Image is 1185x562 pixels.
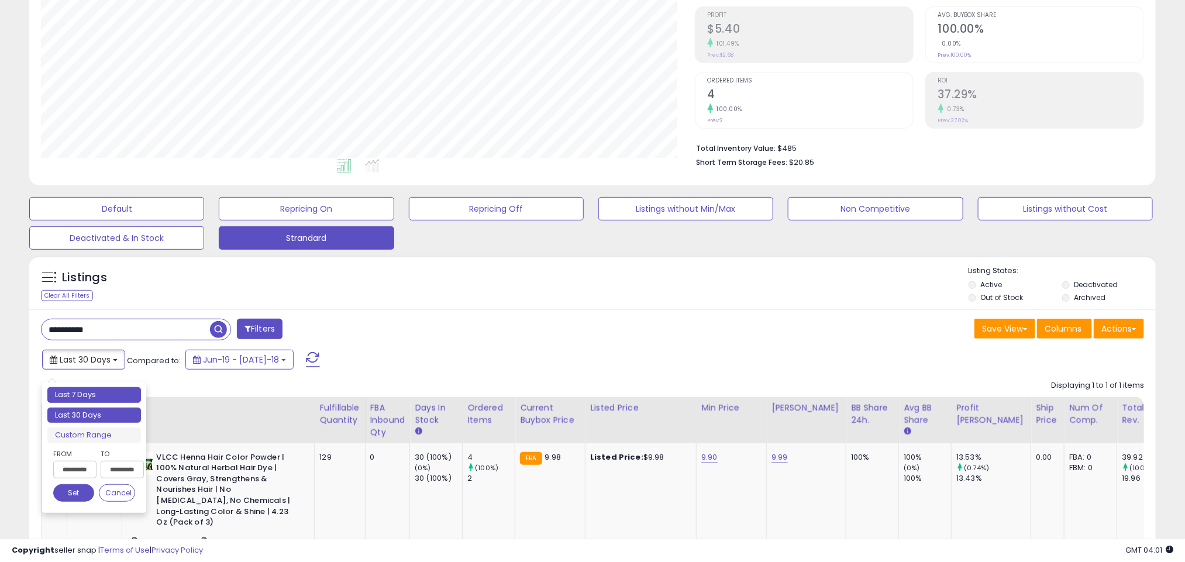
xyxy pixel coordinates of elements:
button: Repricing Off [409,197,584,220]
small: FBA [520,452,542,465]
span: | SKU: vc74 [198,537,237,547]
span: Ordered Items [708,78,913,84]
div: 2 [467,473,515,484]
h2: 100.00% [938,22,1143,38]
small: Avg BB Share. [904,426,911,437]
button: Set [53,484,94,502]
button: Repricing On [219,197,394,220]
small: (0.74%) [964,463,989,473]
small: 0.00% [938,39,962,48]
small: Prev: 100.00% [938,51,972,58]
span: Jun-19 - [DATE]-18 [203,354,279,366]
span: Compared to: [127,355,181,366]
small: Days In Stock. [415,426,422,437]
li: Last 7 Days [47,387,141,403]
b: Short Term Storage Fees: [697,157,788,167]
div: 30 (100%) [415,473,462,484]
small: Prev: 37.02% [938,117,969,124]
small: 100.00% [713,105,743,113]
h2: 4 [708,88,913,104]
b: VLCC Henna Hair Color Powder | 100% Natural Herbal Hair Dye | Covers Gray, Strengthens & Nourishe... [156,452,298,531]
div: Current Buybox Price [520,402,580,426]
li: Custom Range [47,427,141,443]
div: 4 [467,452,515,463]
div: 19.96 [1122,473,1169,484]
div: Title [127,402,309,414]
button: Jun-19 - [DATE]-18 [185,350,294,370]
div: Ship Price [1036,402,1059,426]
h5: Listings [62,270,107,286]
button: Columns [1037,319,1092,339]
button: Actions [1094,319,1144,339]
h2: $5.40 [708,22,913,38]
div: FBA: 0 [1069,452,1108,463]
div: Ordered Items [467,402,510,426]
button: Save View [974,319,1035,339]
span: ROI [938,78,1143,84]
div: Total Rev. [1122,402,1165,426]
small: (0%) [904,463,920,473]
div: Avg BB Share [904,402,946,426]
div: 100% [904,473,951,484]
small: (0%) [415,463,431,473]
label: Archived [1074,292,1106,302]
button: Non Competitive [788,197,963,220]
div: 129 [319,452,356,463]
span: Avg. Buybox Share [938,12,1143,19]
div: seller snap | | [12,545,203,556]
span: 9.98 [545,451,562,463]
div: [PERSON_NAME] [771,402,841,414]
span: $20.85 [790,157,815,168]
div: Listed Price [590,402,691,414]
button: Strandard [219,226,394,250]
small: Prev: 2 [708,117,724,124]
div: BB Share 24h. [851,402,894,426]
div: 0.00 [1036,452,1055,463]
label: From [53,448,94,460]
p: Listing States: [969,266,1156,277]
button: Last 30 Days [42,350,125,370]
div: 30 (100%) [415,452,462,463]
div: Profit [PERSON_NAME] [956,402,1026,426]
b: Listed Price: [590,451,643,463]
small: (100%) [1130,463,1153,473]
div: 13.43% [956,473,1031,484]
a: Terms of Use [100,544,150,556]
div: 100% [851,452,890,463]
div: Clear All Filters [41,290,93,301]
div: 100% [904,452,951,463]
label: To [101,448,135,460]
button: Filters [237,319,283,339]
small: 0.73% [943,105,965,113]
li: Last 30 Days [47,408,141,423]
div: Days In Stock [415,402,457,426]
div: $9.98 [590,452,687,463]
div: Min Price [701,402,762,414]
strong: Copyright [12,544,54,556]
a: B08KF2Y9DX [154,537,196,547]
b: Total Inventory Value: [697,143,776,153]
div: FBM: 0 [1069,463,1108,473]
div: Displaying 1 to 1 of 1 items [1051,380,1144,391]
li: $485 [697,140,1135,154]
span: Last 30 Days [60,354,111,366]
label: Deactivated [1074,280,1118,289]
div: Num of Comp. [1069,402,1112,426]
h2: 37.29% [938,88,1143,104]
label: Active [981,280,1003,289]
button: Default [29,197,204,220]
button: Deactivated & In Stock [29,226,204,250]
span: Profit [708,12,913,19]
span: Columns [1045,323,1081,335]
label: Out of Stock [981,292,1024,302]
a: 9.90 [701,451,718,463]
small: Prev: $2.68 [708,51,734,58]
div: FBA inbound Qty [370,402,405,439]
button: Listings without Cost [978,197,1153,220]
div: 0 [370,452,401,463]
small: (100%) [475,463,498,473]
small: 101.49% [713,39,740,48]
a: 9.99 [771,451,788,463]
button: Listings without Min/Max [598,197,773,220]
div: 13.53% [956,452,1031,463]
